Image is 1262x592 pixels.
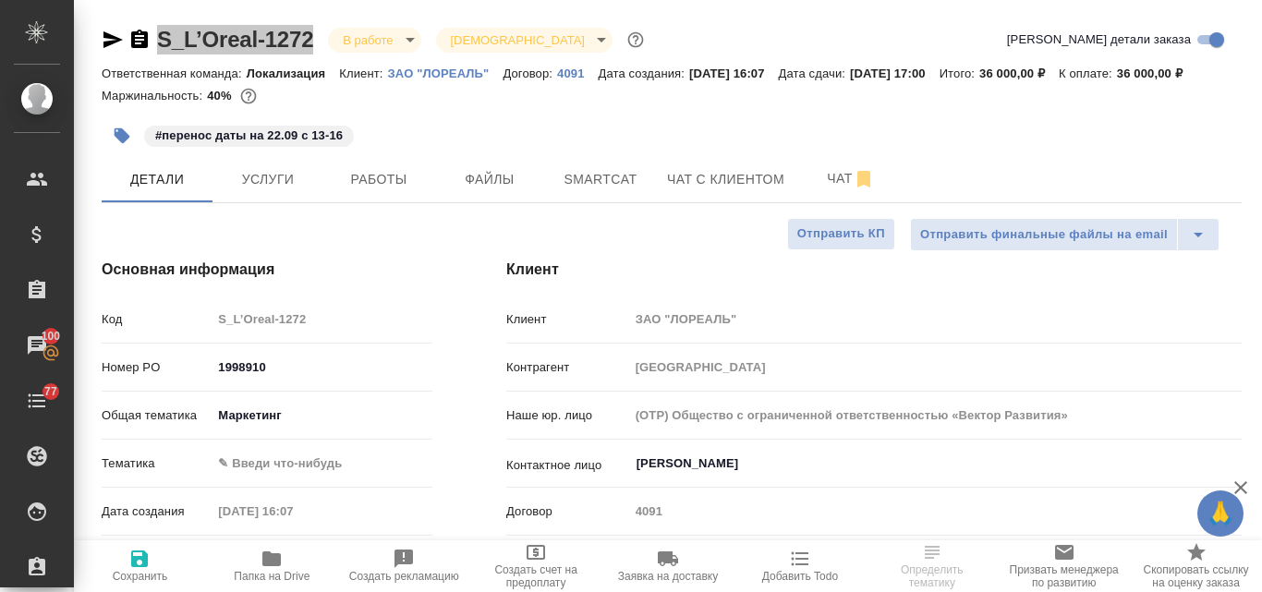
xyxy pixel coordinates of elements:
button: Скопировать ссылку для ЯМессенджера [102,29,124,51]
p: Маржинальность: [102,89,207,103]
p: 36 000,00 ₽ [979,66,1059,80]
button: Определить тематику [866,540,998,592]
span: Определить тематику [877,563,987,589]
h4: Основная информация [102,259,432,281]
p: Итого: [940,66,979,80]
input: ✎ Введи что-нибудь [212,354,432,381]
button: Отправить финальные файлы на email [910,218,1178,251]
button: 18000.00 RUB; [237,84,261,108]
a: ЗАО "ЛОРЕАЛЬ" [388,65,504,80]
button: Добавить тэг [102,115,142,156]
div: Маркетинг [212,400,432,431]
button: Доп статусы указывают на важность/срочность заказа [624,28,648,52]
span: Услуги [224,168,312,191]
p: Наше юр. лицо [506,406,629,425]
div: В работе [436,28,613,53]
span: 77 [33,382,68,401]
span: 🙏 [1205,494,1236,533]
button: Скопировать ссылку [128,29,151,51]
button: Отправить КП [787,218,895,250]
p: Локализация [247,66,340,80]
p: 4091 [557,66,598,80]
p: Тематика [102,454,212,473]
div: ✎ Введи что-нибудь [212,448,432,479]
p: Ответственная команда: [102,66,247,80]
p: Номер PO [102,358,212,377]
span: Папка на Drive [234,570,309,583]
span: Файлы [445,168,534,191]
div: split button [910,218,1220,251]
input: Пустое поле [629,402,1242,429]
input: Пустое поле [629,354,1242,381]
input: Пустое поле [629,498,1242,525]
button: Создать счет на предоплату [470,540,602,592]
span: Детали [113,168,201,191]
span: 100 [30,327,72,345]
p: Клиент: [339,66,387,80]
button: Заявка на доставку [602,540,734,592]
span: Отправить КП [797,224,885,245]
span: перенос даты на 22.09 с 13-16 [142,127,356,142]
button: [DEMOGRAPHIC_DATA] [445,32,590,48]
p: [DATE] 17:00 [850,66,940,80]
a: S_L’Oreal-1272 [157,27,313,52]
span: Отправить финальные файлы на email [920,224,1168,246]
span: [PERSON_NAME] детали заказа [1007,30,1191,49]
button: Призвать менеджера по развитию [998,540,1130,592]
span: Призвать менеджера по развитию [1009,563,1119,589]
p: Дата сдачи: [779,66,850,80]
span: Чат [807,167,895,190]
span: Заявка на доставку [618,570,718,583]
span: Создать счет на предоплату [481,563,591,589]
p: [DATE] 16:07 [689,66,779,80]
a: 77 [5,378,69,424]
button: Скопировать ссылку на оценку заказа [1130,540,1262,592]
p: Договор: [503,66,557,80]
button: 🙏 [1197,490,1244,537]
div: ✎ Введи что-нибудь [218,454,410,473]
input: Пустое поле [629,306,1242,332]
div: В работе [328,28,420,53]
button: В работе [337,32,398,48]
p: Дата создания: [599,66,689,80]
h4: Клиент [506,259,1242,281]
p: Договор [506,502,629,521]
button: Папка на Drive [206,540,338,592]
input: Пустое поле [212,498,373,525]
a: 4091 [557,65,598,80]
p: 36 000,00 ₽ [1117,66,1196,80]
p: Общая тематика [102,406,212,425]
span: Работы [334,168,423,191]
span: Smartcat [556,168,645,191]
button: Сохранить [74,540,206,592]
a: 100 [5,322,69,368]
p: Дата создания [102,502,212,521]
span: Чат с клиентом [667,168,784,191]
p: 40% [207,89,236,103]
input: Пустое поле [212,306,432,332]
p: ЗАО "ЛОРЕАЛЬ" [388,66,504,80]
svg: Отписаться [853,168,875,190]
span: Сохранить [113,570,168,583]
p: Контрагент [506,358,629,377]
p: Контактное лицо [506,456,629,475]
p: Клиент [506,310,629,329]
span: Создать рекламацию [349,570,459,583]
button: Создать рекламацию [338,540,470,592]
span: Добавить Todo [762,570,838,583]
button: Open [1232,462,1235,465]
button: Добавить Todo [734,540,866,592]
span: Скопировать ссылку на оценку заказа [1141,563,1251,589]
p: #перенос даты на 22.09 с 13-16 [155,127,343,145]
p: К оплате: [1059,66,1117,80]
p: Код [102,310,212,329]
